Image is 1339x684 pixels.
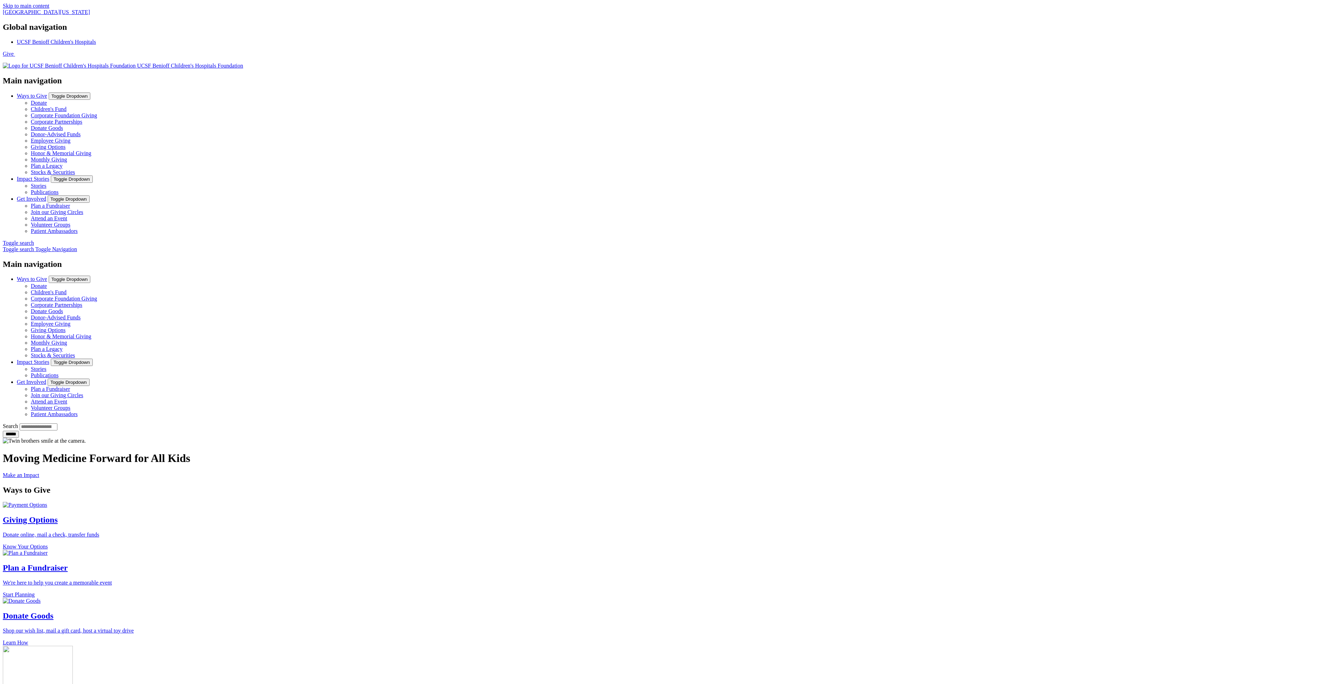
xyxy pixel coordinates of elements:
a: Monthly Giving [31,157,67,163]
a: Get Involved [17,379,46,385]
a: Impact Stories [17,359,49,365]
span: Toggle Navigation [35,246,77,252]
a: Monthly Giving [31,340,67,346]
button: Toggle Dropdown [51,175,93,183]
a: Join our Giving Circles [31,392,83,398]
h2: Ways to Give [3,485,1336,495]
button: Toggle Dropdown [48,379,90,386]
button: Toggle Dropdown [49,92,91,100]
a: Volunteer Groups [31,222,70,228]
a: Payment Options Giving Options Donate online, mail a check, transfer funds Know Your Options [3,502,1336,550]
a: Attend an Event [31,399,67,405]
a: Employee Giving [31,138,70,144]
a: Stocks & Securities [31,169,75,175]
span: UCSF Benioff Children's Hospitals Foundation [137,63,243,69]
span: Toggle search [3,240,34,246]
img: Logo for UCSF Benioff Children's Hospitals Foundation [3,63,135,69]
a: Corporate Foundation Giving [31,296,97,302]
a: Employee Giving [31,321,70,327]
h2: Main navigation [3,76,1336,85]
a: UCSF Benioff Children's Hospitals [17,39,96,45]
a: Donor-Advised Funds [31,131,81,137]
span: Start Planning [3,592,35,597]
a: Donate [31,283,47,289]
a: Plan a Legacy [31,163,63,169]
a: Plan a Legacy [31,346,63,352]
p: Donate online, mail a check, transfer funds [3,532,1336,538]
img: Plan a Fundraiser [3,550,48,556]
a: Make an Impact [3,472,39,478]
a: Attend an Event [31,215,67,221]
a: Giving Options [31,327,65,333]
a: Corporate Partnerships [31,119,82,125]
a: Volunteer Groups [31,405,70,411]
img: Twin brothers smile at the camera. [3,438,86,444]
a: Corporate Partnerships [31,302,82,308]
a: Ways to Give [17,276,47,282]
button: Toggle Dropdown [51,359,93,366]
a: [GEOGRAPHIC_DATA][US_STATE] [3,9,90,15]
a: Stories [31,366,46,372]
label: Search [3,423,18,429]
a: Plan a Fundraiser [31,203,70,209]
img: Payment Options [3,502,47,508]
a: Plan a Fundraiser Plan a Fundraiser We're here to help you create a memorable event Start Planning [3,550,1336,598]
h2: Global navigation [3,22,1336,32]
p: We're here to help you create a memorable event [3,580,1336,586]
a: Donate Goods [31,125,63,131]
h2: Giving Options [3,515,1336,525]
h2: Plan a Fundraiser [3,563,1336,573]
button: Toggle Dropdown [49,276,91,283]
a: UCSF Benioff Children's Hospitals Foundation [3,63,243,69]
button: Toggle Dropdown [48,195,90,203]
img: Donate Goods [3,598,41,604]
a: Publications [31,372,58,378]
span: Know Your Options [3,544,48,550]
a: Corporate Foundation Giving [31,112,97,118]
a: Honor & Memorial Giving [31,333,91,339]
span: Learn How [3,640,28,645]
h1: Moving Medicine Forward for All Kids [3,452,1336,465]
a: Give [3,51,15,57]
a: Impact Stories [17,176,49,182]
a: Honor & Memorial Giving [31,150,91,156]
a: Get Involved [17,196,46,202]
a: Skip to main content [3,3,49,9]
a: Donate Goods Donate Goods Shop our wish list, mail a gift card, host a virtual toy drive Learn How [3,598,1336,646]
a: Donate [31,100,47,106]
span: Toggle search [3,246,34,252]
a: Patient Ambassadors [31,228,78,234]
a: Join our Giving Circles [31,209,83,215]
p: Shop our wish list, mail a gift card, host a virtual toy drive [3,628,1336,634]
a: Stories [31,183,46,189]
a: Donate Goods [31,308,63,314]
a: Stocks & Securities [31,352,75,358]
a: Ways to Give [17,93,47,99]
a: Giving Options [31,144,65,150]
h2: Main navigation [3,260,1336,269]
h2: Donate Goods [3,611,1336,621]
a: Plan a Fundraiser [31,386,70,392]
a: Donor-Advised Funds [31,315,81,320]
a: Publications [31,189,58,195]
a: Children's Fund [31,106,67,112]
a: Patient Ambassadors [31,411,78,417]
a: Children's Fund [31,289,67,295]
